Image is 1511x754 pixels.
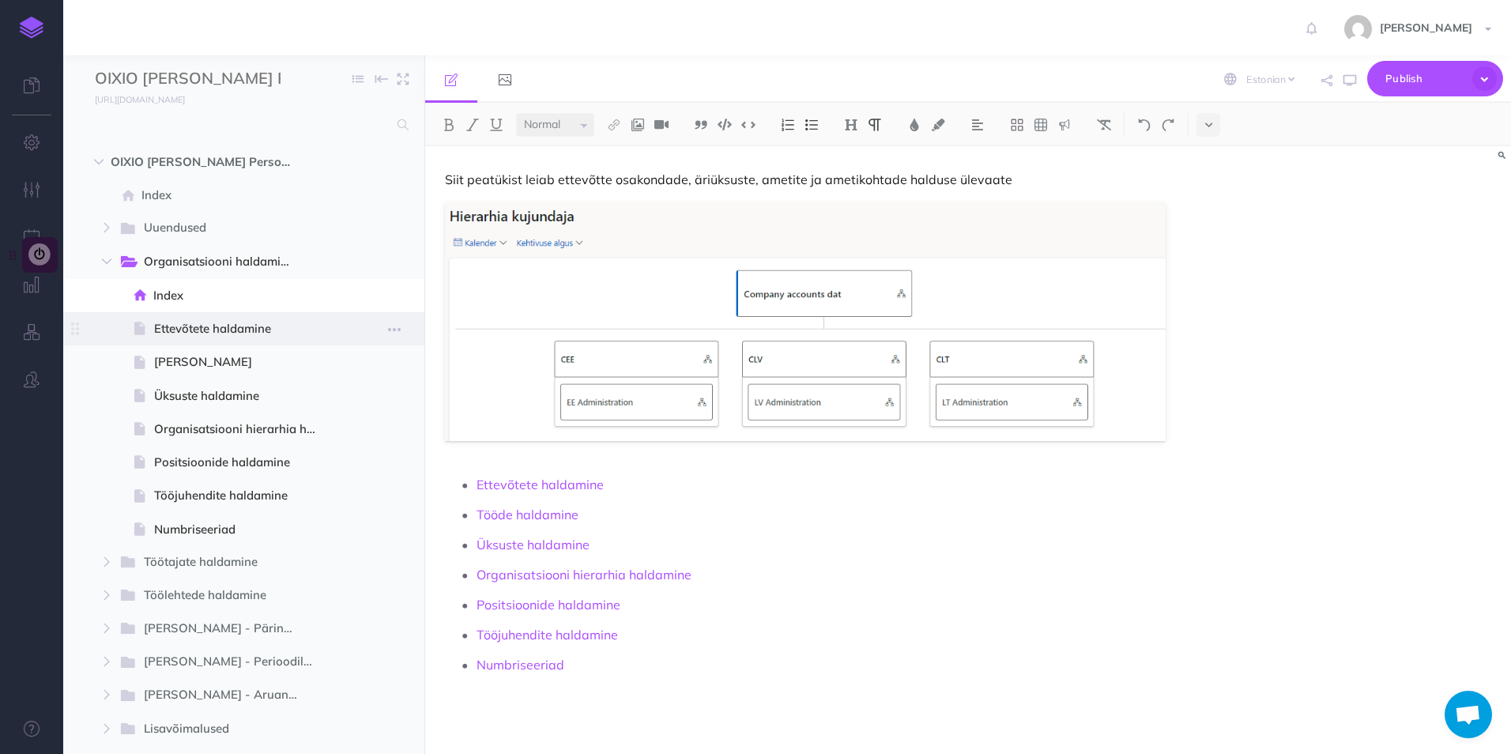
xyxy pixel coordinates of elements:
a: [URL][DOMAIN_NAME] [63,91,201,107]
div: Open chat [1445,691,1492,738]
span: [PERSON_NAME] - Aruanded [144,685,315,706]
span: [PERSON_NAME] - Päringud [144,619,311,639]
a: Tööjuhendite haldamine [477,627,618,643]
a: Organisatsiooni hierarhia haldamine [477,567,691,582]
input: Search [95,111,388,139]
img: GphO8WZY3pYUmyzn82eA.png [445,203,1166,442]
img: ee65855e18b60f7c6c31020ba47c0764.jpg [1344,15,1372,43]
span: Positsioonide haldamine [154,453,330,472]
span: OIXIO [PERSON_NAME] Personal D365FO [111,153,310,172]
img: logo-mark.svg [20,17,43,39]
img: Ordered list button [781,119,795,131]
button: Publish [1367,61,1503,96]
img: Undo [1137,119,1151,131]
span: Töölehtede haldamine [144,586,306,606]
img: Add image button [631,119,645,131]
img: Text color button [907,119,921,131]
span: Numbriseeriad [154,520,330,539]
span: Index [153,286,330,305]
span: Tööjuhendite haldamine [154,486,330,505]
span: Töötajate haldamine [144,552,306,573]
span: Organisatsiooni hierarhia haldamine [154,420,330,439]
small: [URL][DOMAIN_NAME] [95,94,185,105]
img: Bold button [442,119,456,131]
img: Inline code button [741,119,755,130]
img: Clear styles button [1097,119,1111,131]
img: Headings dropdown button [844,119,858,131]
p: Siit peatükist leiab ettevõtte osakondade, äriüksuste, ametite ja ametikohtade halduse ülevaate [445,170,1166,189]
input: Documentation Name [95,67,281,91]
a: Numbriseeriad [477,657,564,673]
span: Publish [1385,66,1464,91]
a: Üksuste haldamine [477,537,590,552]
img: Create table button [1034,119,1048,131]
span: [PERSON_NAME] [1372,21,1480,35]
img: Underline button [489,119,503,131]
a: Ettevõtete haldamine [477,477,604,492]
img: Paragraph button [868,119,882,131]
a: Positsioonide haldamine [477,597,620,613]
img: Italic button [465,119,480,131]
span: [PERSON_NAME] [154,352,330,371]
img: Blockquote button [694,119,708,131]
a: Tööde haldamine [477,507,578,522]
span: Organisatsiooni haldamine [144,252,306,273]
img: Link button [607,119,621,131]
span: Ettevõtete haldamine [154,319,330,338]
span: [PERSON_NAME] - Perioodiline [144,652,326,673]
img: Alignment dropdown menu button [970,119,985,131]
img: Unordered list button [804,119,819,131]
img: Text background color button [931,119,945,131]
span: Index [141,186,330,205]
span: Üksuste haldamine [154,386,330,405]
span: Uuendused [144,218,306,239]
span: Lisavõimalused [144,719,306,740]
img: Callout dropdown menu button [1057,119,1072,131]
img: Code block button [718,119,732,130]
img: Add video button [654,119,669,131]
img: Redo [1161,119,1175,131]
